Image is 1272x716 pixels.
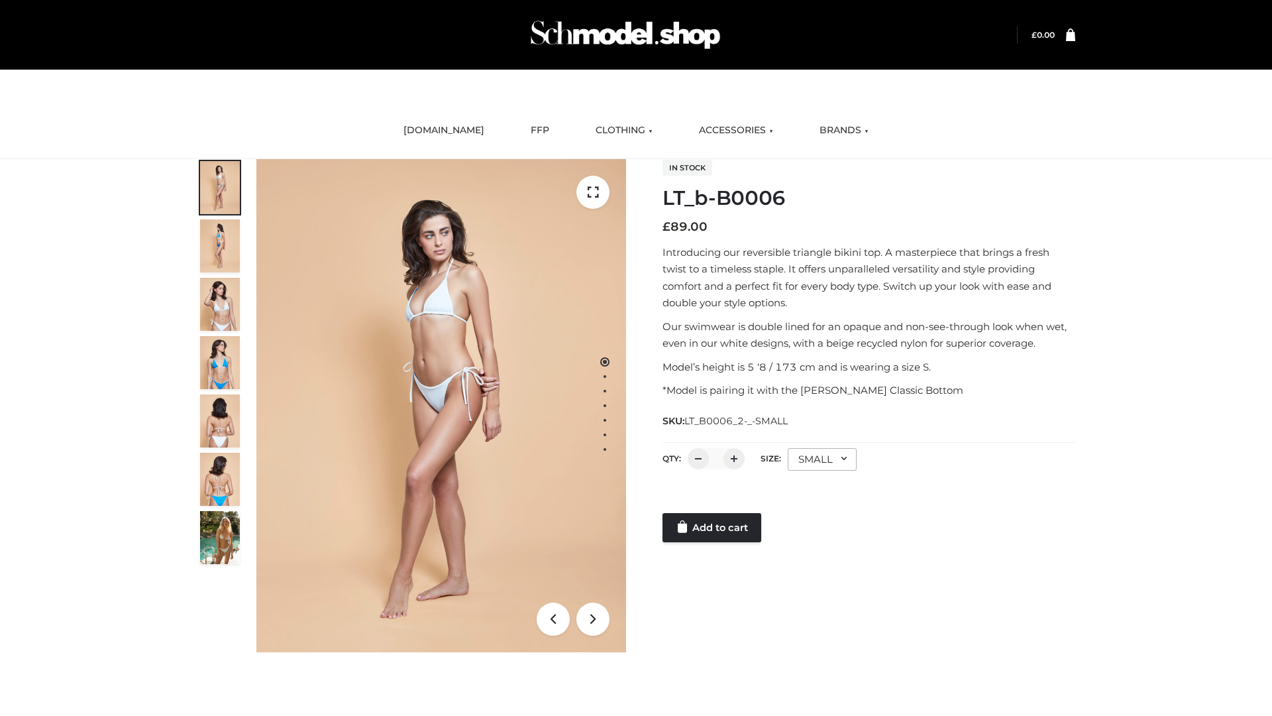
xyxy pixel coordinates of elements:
[200,219,240,272] img: ArielClassicBikiniTop_CloudNine_AzureSky_OW114ECO_2-scaled.jpg
[586,116,662,145] a: CLOTHING
[684,415,788,427] span: LT_B0006_2-_-SMALL
[662,413,789,429] span: SKU:
[200,278,240,331] img: ArielClassicBikiniTop_CloudNine_AzureSky_OW114ECO_3-scaled.jpg
[1032,30,1037,40] span: £
[662,219,670,234] span: £
[1032,30,1055,40] bdi: 0.00
[394,116,494,145] a: [DOMAIN_NAME]
[662,513,761,542] a: Add to cart
[200,511,240,564] img: Arieltop_CloudNine_AzureSky2.jpg
[662,244,1075,312] p: Introducing our reversible triangle bikini top. A masterpiece that brings a fresh twist to a time...
[662,160,712,176] span: In stock
[200,336,240,389] img: ArielClassicBikiniTop_CloudNine_AzureSky_OW114ECO_4-scaled.jpg
[200,161,240,214] img: ArielClassicBikiniTop_CloudNine_AzureSky_OW114ECO_1-scaled.jpg
[662,359,1075,376] p: Model’s height is 5 ‘8 / 173 cm and is wearing a size S.
[761,453,781,463] label: Size:
[662,453,681,463] label: QTY:
[788,448,857,471] div: SMALL
[200,453,240,506] img: ArielClassicBikiniTop_CloudNine_AzureSky_OW114ECO_8-scaled.jpg
[662,318,1075,352] p: Our swimwear is double lined for an opaque and non-see-through look when wet, even in our white d...
[526,9,725,61] img: Schmodel Admin 964
[256,159,626,652] img: ArielClassicBikiniTop_CloudNine_AzureSky_OW114ECO_1
[662,219,708,234] bdi: 89.00
[689,116,783,145] a: ACCESSORIES
[521,116,559,145] a: FFP
[200,394,240,447] img: ArielClassicBikiniTop_CloudNine_AzureSky_OW114ECO_7-scaled.jpg
[810,116,878,145] a: BRANDS
[662,382,1075,399] p: *Model is pairing it with the [PERSON_NAME] Classic Bottom
[1032,30,1055,40] a: £0.00
[662,186,1075,210] h1: LT_b-B0006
